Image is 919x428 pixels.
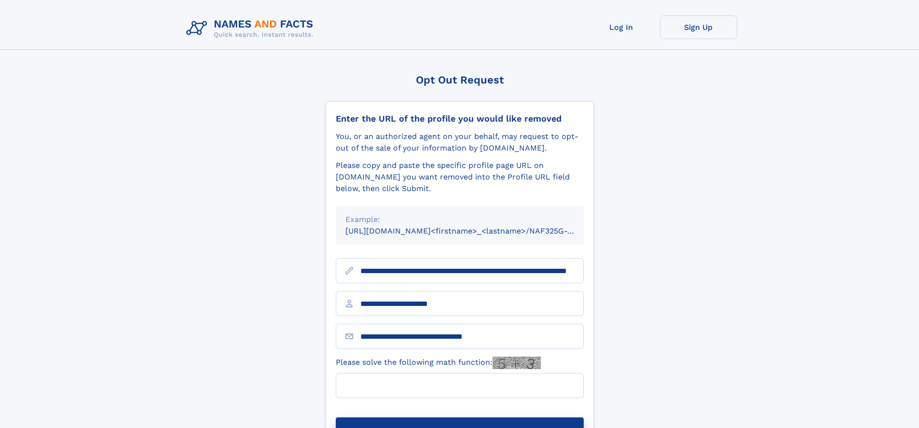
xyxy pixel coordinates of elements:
div: Opt Out Request [326,74,594,86]
label: Please solve the following math function: [336,357,541,369]
a: Log In [583,15,660,39]
div: Example: [345,214,574,225]
div: You, or an authorized agent on your behalf, may request to opt-out of the sale of your informatio... [336,131,584,154]
div: Enter the URL of the profile you would like removed [336,113,584,124]
div: Please copy and paste the specific profile page URL on [DOMAIN_NAME] you want removed into the Pr... [336,160,584,194]
a: Sign Up [660,15,737,39]
small: [URL][DOMAIN_NAME]<firstname>_<lastname>/NAF325G-xxxxxxxx [345,226,602,235]
img: Logo Names and Facts [182,15,321,41]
